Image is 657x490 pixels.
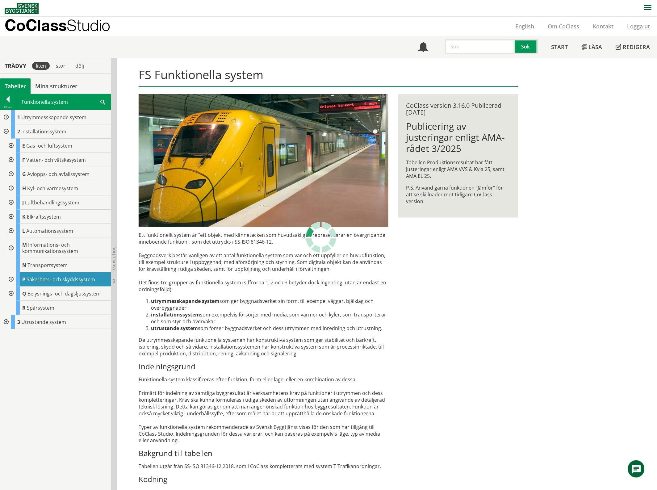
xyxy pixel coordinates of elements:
span: Elkraftssystem [27,213,61,220]
span: Transportsystem [27,262,68,269]
div: dölj [72,62,88,70]
a: English [509,23,541,30]
span: H [22,185,26,192]
p: Tabellen Produktionsresultat har fått justeringar enligt AMA VVS & Kyla 25, samt AMA EL 25. [406,159,510,179]
span: 2 [17,128,20,135]
span: Säkerhets- och skyddssystem [27,276,95,283]
div: Tillbaka [0,105,16,110]
a: Läsa [575,36,609,58]
span: Informations- och kommunikationssystem [22,241,78,254]
span: Installationssystem [21,128,66,135]
a: Mina strukturer [31,78,82,94]
span: J [22,199,24,206]
span: Redigera [623,43,650,51]
span: G [22,171,26,178]
li: som exempelvis försörjer med media, som värmer och kyler, som trans­porterar och som styr och öve... [151,311,388,325]
strong: utrustande system [151,325,198,332]
span: Spårsystem [27,304,54,311]
span: Start [551,43,568,51]
h3: Kodning [139,475,388,484]
span: Gas- och luftsystem [26,142,72,149]
div: CoClass version 3.16.0 Publicerad [DATE] [406,102,510,116]
span: Utrustande system [21,319,66,325]
div: stor [52,62,69,70]
li: som förser byggnadsverket och dess utrymmen med inredning och utrustning. [151,325,388,332]
span: Studio [67,16,110,34]
h1: FS Funktionella system [139,68,518,87]
h1: Publicering av justeringar enligt AMA-rådet 3/2025 [406,121,510,154]
strong: utrymmesskapande system [151,298,220,304]
span: 1 [17,114,20,121]
a: Redigera [609,36,657,58]
input: Sök [445,39,515,54]
img: Laddar [306,222,337,253]
a: Start [545,36,575,58]
span: F [22,157,25,163]
a: Om CoClass [541,23,586,30]
span: R [22,304,26,311]
span: Dölj trädvy [111,246,117,270]
strong: installationssystem [151,311,200,318]
span: Avlopps- och avfallssystem [27,171,90,178]
li: som ger byggnadsverket sin form, till exempel väggar, bjälklag och överbyggnader [151,298,388,311]
span: Kyl- och värmesystem [27,185,78,192]
span: E [22,142,25,149]
img: arlanda-express-2.jpg [139,94,388,227]
span: K [22,213,26,220]
div: Trädvy [1,62,30,69]
img: Svensk Byggtjänst [5,3,39,14]
span: Vatten- och vätskesystem [26,157,86,163]
span: P [22,276,25,283]
span: Sök i tabellen [100,98,105,105]
span: Läsa [589,43,602,51]
span: Q [22,290,26,297]
span: N [22,262,26,269]
p: CoClass [5,22,110,29]
span: 3 [17,319,20,325]
a: CoClassStudio [5,17,123,36]
a: Kontakt [586,23,621,30]
span: Belysnings- och dagsljussystem [27,290,101,297]
span: Automationssystem [26,228,73,234]
p: P.S. Använd gärna funktionen ”Jämför” för att se skillnader mot tidigare CoClass version. [406,184,510,205]
h3: Indelningsgrund [139,362,388,371]
div: liten [32,62,50,70]
button: Sök [515,39,538,54]
span: L [22,228,25,234]
a: Logga ut [621,23,657,30]
span: Utrymmesskapande system [21,114,86,121]
span: M [22,241,27,248]
span: Luftbehandlingssystem [25,199,79,206]
div: Funktionella system [16,94,111,110]
h3: Bakgrund till tabellen [139,449,388,458]
span: Notifikationer [418,43,428,52]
